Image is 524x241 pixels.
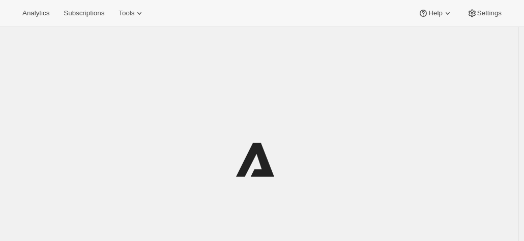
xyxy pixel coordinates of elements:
button: Settings [461,6,508,20]
span: Settings [477,9,502,17]
span: Tools [119,9,134,17]
span: Help [428,9,442,17]
button: Help [412,6,458,20]
span: Analytics [22,9,49,17]
button: Tools [112,6,151,20]
button: Subscriptions [57,6,110,20]
span: Subscriptions [64,9,104,17]
button: Analytics [16,6,55,20]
